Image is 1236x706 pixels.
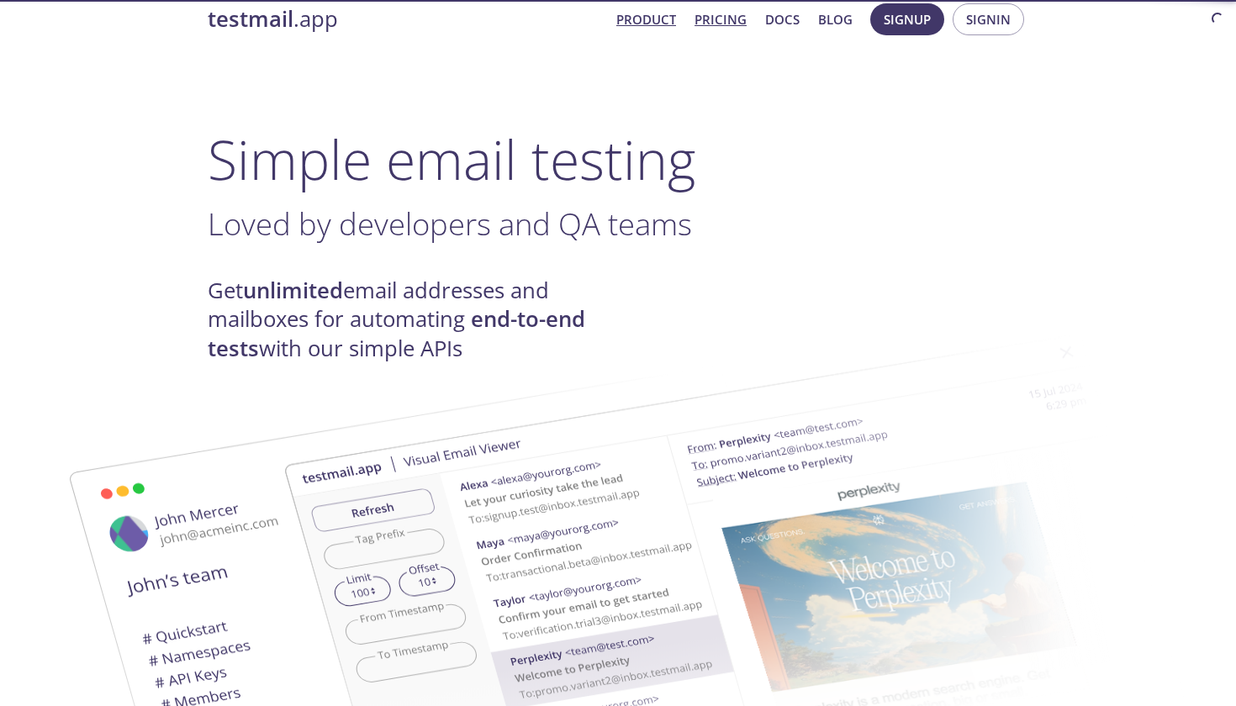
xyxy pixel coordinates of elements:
[208,5,603,34] a: testmail.app
[243,276,343,305] strong: unlimited
[884,8,931,30] span: Signup
[208,277,618,363] h4: Get email addresses and mailboxes for automating with our simple APIs
[208,4,293,34] strong: testmail
[870,3,944,35] button: Signup
[208,304,585,362] strong: end-to-end tests
[208,127,1028,192] h1: Simple email testing
[818,8,853,30] a: Blog
[616,8,676,30] a: Product
[208,203,692,245] span: Loved by developers and QA teams
[695,8,747,30] a: Pricing
[765,8,800,30] a: Docs
[953,3,1024,35] button: Signin
[966,8,1011,30] span: Signin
